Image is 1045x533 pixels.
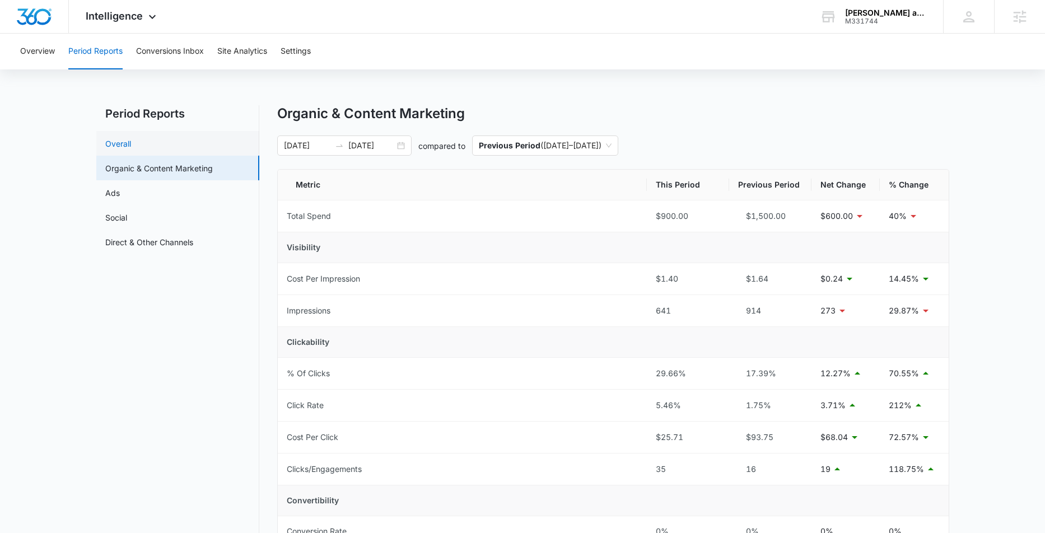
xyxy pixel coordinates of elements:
[738,273,803,285] div: $1.64
[284,139,330,152] input: Start date
[889,431,919,443] p: 72.57%
[20,34,55,69] button: Overview
[335,141,344,150] span: to
[277,105,465,122] h1: Organic & Content Marketing
[820,431,848,443] p: $68.04
[18,18,27,27] img: logo_orange.svg
[820,210,853,222] p: $600.00
[738,367,803,380] div: 17.39%
[811,170,880,200] th: Net Change
[889,305,919,317] p: 29.87%
[105,138,131,149] a: Overall
[820,463,831,475] p: 19
[287,210,331,222] div: Total Spend
[335,141,344,150] span: swap-right
[820,367,851,380] p: 12.27%
[29,29,123,38] div: Domain: [DOMAIN_NAME]
[418,140,465,152] p: compared to
[86,10,143,22] span: Intelligence
[31,18,55,27] div: v 4.0.25
[105,162,213,174] a: Organic & Content Marketing
[820,399,846,412] p: 3.71%
[889,399,912,412] p: 212%
[656,431,720,443] div: $25.71
[287,399,324,412] div: Click Rate
[105,187,120,199] a: Ads
[96,105,259,122] h2: Period Reports
[729,170,811,200] th: Previous Period
[738,210,803,222] div: $1,500.00
[278,232,949,263] td: Visibility
[105,236,193,248] a: Direct & Other Channels
[287,463,362,475] div: Clicks/Engagements
[287,305,330,317] div: Impressions
[738,463,803,475] div: 16
[479,141,540,150] p: Previous Period
[348,139,395,152] input: End date
[738,431,803,443] div: $93.75
[278,327,949,358] td: Clickability
[656,463,720,475] div: 35
[820,305,836,317] p: 273
[845,17,927,25] div: account id
[738,399,803,412] div: 1.75%
[656,273,720,285] div: $1.40
[656,305,720,317] div: 641
[43,66,100,73] div: Domain Overview
[656,210,720,222] div: $900.00
[889,273,919,285] p: 14.45%
[111,65,120,74] img: tab_keywords_by_traffic_grey.svg
[30,65,39,74] img: tab_domain_overview_orange.svg
[287,431,338,443] div: Cost Per Click
[18,29,27,38] img: website_grey.svg
[820,273,843,285] p: $0.24
[287,367,330,380] div: % Of Clicks
[889,463,924,475] p: 118.75%
[479,136,612,155] span: ( [DATE] – [DATE] )
[105,212,127,223] a: Social
[880,170,949,200] th: % Change
[68,34,123,69] button: Period Reports
[124,66,189,73] div: Keywords by Traffic
[136,34,204,69] button: Conversions Inbox
[217,34,267,69] button: Site Analytics
[738,305,803,317] div: 914
[656,367,720,380] div: 29.66%
[281,34,311,69] button: Settings
[278,170,647,200] th: Metric
[278,485,949,516] td: Convertibility
[889,210,907,222] p: 40%
[889,367,919,380] p: 70.55%
[647,170,729,200] th: This Period
[845,8,927,17] div: account name
[656,399,720,412] div: 5.46%
[287,273,360,285] div: Cost Per Impression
